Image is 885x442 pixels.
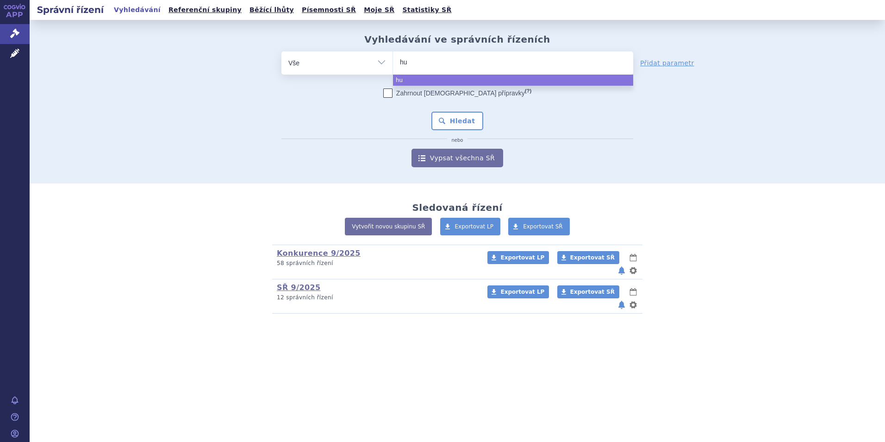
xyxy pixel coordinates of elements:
[570,289,615,295] span: Exportovat SŘ
[277,259,475,267] p: 58 správních řízení
[361,4,397,16] a: Moje SŘ
[557,285,619,298] a: Exportovat SŘ
[431,112,484,130] button: Hledat
[277,283,321,292] a: SŘ 9/2025
[299,4,359,16] a: Písemnosti SŘ
[455,223,494,230] span: Exportovat LP
[500,289,544,295] span: Exportovat LP
[393,75,633,86] li: hu
[640,58,694,68] a: Přidat parametr
[383,88,531,98] label: Zahrnout [DEMOGRAPHIC_DATA] přípravky
[447,138,468,143] i: nebo
[440,218,501,235] a: Exportovat LP
[629,252,638,263] button: lhůty
[277,294,475,302] p: 12 správních řízení
[30,3,111,16] h2: Správní řízení
[523,223,563,230] span: Exportovat SŘ
[247,4,297,16] a: Běžící lhůty
[557,251,619,264] a: Exportovat SŘ
[508,218,570,235] a: Exportovat SŘ
[629,265,638,276] button: nastavení
[412,202,502,213] h2: Sledovaná řízení
[345,218,432,235] a: Vytvořit novou skupinu SŘ
[617,265,626,276] button: notifikace
[364,34,550,45] h2: Vyhledávání ve správních řízeních
[629,299,638,310] button: nastavení
[487,285,549,298] a: Exportovat LP
[500,254,544,261] span: Exportovat LP
[166,4,244,16] a: Referenční skupiny
[617,299,626,310] button: notifikace
[399,4,454,16] a: Statistiky SŘ
[411,149,503,167] a: Vypsat všechna SŘ
[570,254,615,261] span: Exportovat SŘ
[111,4,163,16] a: Vyhledávání
[487,251,549,264] a: Exportovat LP
[629,286,638,297] button: lhůty
[277,249,361,258] a: Konkurence 9/2025
[525,88,531,94] abbr: (?)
